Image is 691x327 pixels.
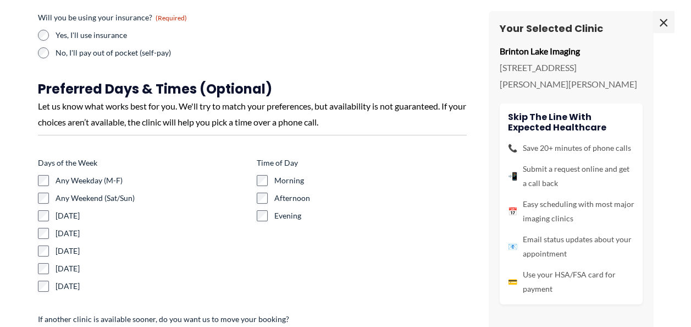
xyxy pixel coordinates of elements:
[508,232,634,261] li: Email status updates about your appointment
[274,175,467,186] label: Morning
[508,141,634,155] li: Save 20+ minutes of phone calls
[508,169,517,183] span: 📲
[56,263,248,274] label: [DATE]
[56,246,248,257] label: [DATE]
[56,30,248,41] label: Yes, I'll use insurance
[508,112,634,133] h4: Skip the line with Expected Healthcare
[508,275,517,289] span: 💳
[156,14,187,22] span: (Required)
[56,47,248,58] label: No, I'll pay out of pocket (self-pay)
[56,228,248,239] label: [DATE]
[500,22,643,35] h3: Your Selected Clinic
[56,281,248,292] label: [DATE]
[257,157,298,168] legend: Time of Day
[500,43,643,59] p: Brinton Lake Imaging
[56,175,248,186] label: Any Weekday (M-F)
[508,162,634,190] li: Submit a request online and get a call back
[500,59,643,92] p: [STREET_ADDRESS][PERSON_NAME][PERSON_NAME]
[38,80,467,97] h3: Preferred Days & Times (Optional)
[508,204,517,219] span: 📅
[38,157,97,168] legend: Days of the Week
[274,193,467,204] label: Afternoon
[508,239,517,254] span: 📧
[508,141,517,155] span: 📞
[508,268,634,296] li: Use your HSA/FSA card for payment
[56,193,248,204] label: Any Weekend (Sat/Sun)
[38,98,467,130] div: Let us know what works best for you. We'll try to match your preferences, but availability is not...
[38,12,187,23] legend: Will you be using your insurance?
[653,11,675,33] span: ×
[274,210,467,221] label: Evening
[508,197,634,226] li: Easy scheduling with most major imaging clinics
[56,210,248,221] label: [DATE]
[38,314,289,325] legend: If another clinic is available sooner, do you want us to move your booking?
